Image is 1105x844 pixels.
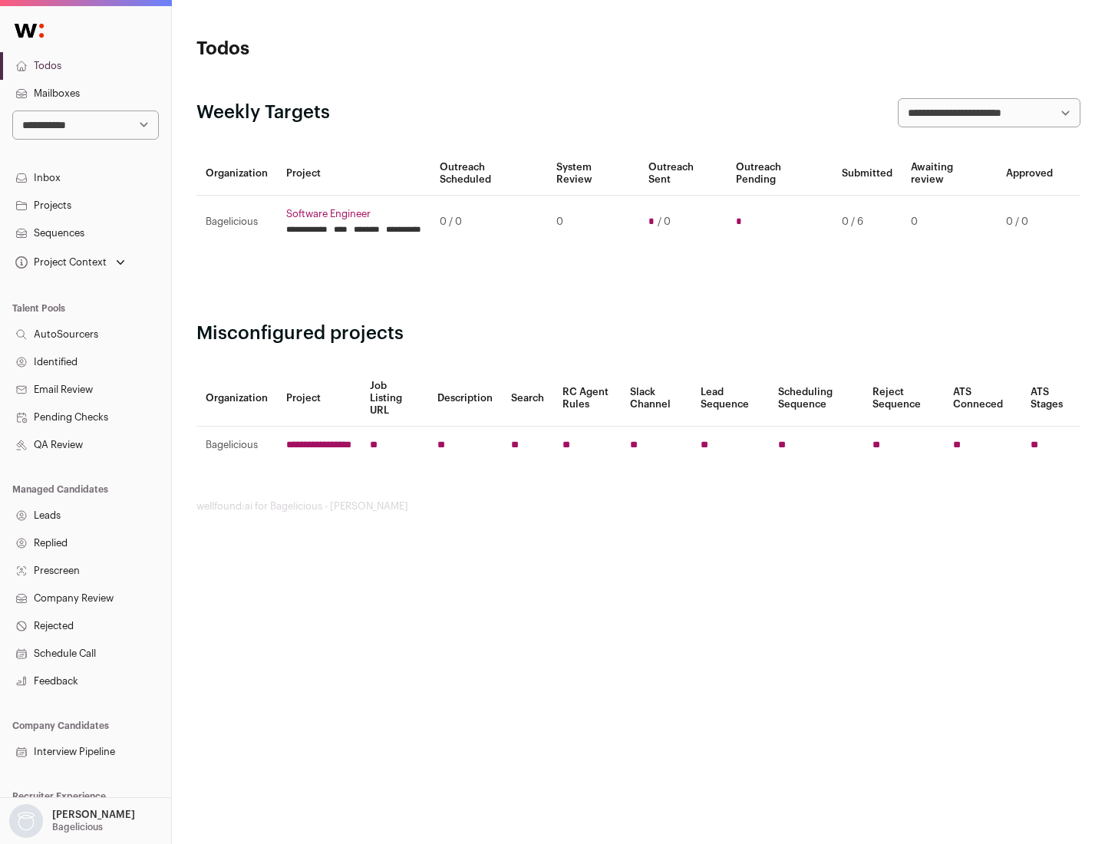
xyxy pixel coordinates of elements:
[902,196,997,249] td: 0
[902,152,997,196] th: Awaiting review
[863,371,945,427] th: Reject Sequence
[277,371,361,427] th: Project
[6,804,138,838] button: Open dropdown
[196,196,277,249] td: Bagelicious
[547,196,638,249] td: 0
[502,371,553,427] th: Search
[769,371,863,427] th: Scheduling Sequence
[52,809,135,821] p: [PERSON_NAME]
[196,427,277,464] td: Bagelicious
[553,371,620,427] th: RC Agent Rules
[944,371,1021,427] th: ATS Conneced
[658,216,671,228] span: / 0
[361,371,428,427] th: Job Listing URL
[547,152,638,196] th: System Review
[277,152,430,196] th: Project
[196,500,1080,513] footer: wellfound:ai for Bagelicious - [PERSON_NAME]
[727,152,832,196] th: Outreach Pending
[9,804,43,838] img: nopic.png
[196,152,277,196] th: Organization
[621,371,691,427] th: Slack Channel
[196,101,330,125] h2: Weekly Targets
[12,252,128,273] button: Open dropdown
[52,821,103,833] p: Bagelicious
[833,152,902,196] th: Submitted
[6,15,52,46] img: Wellfound
[428,371,502,427] th: Description
[833,196,902,249] td: 0 / 6
[1021,371,1080,427] th: ATS Stages
[997,152,1062,196] th: Approved
[12,256,107,269] div: Project Context
[639,152,727,196] th: Outreach Sent
[997,196,1062,249] td: 0 / 0
[430,196,547,249] td: 0 / 0
[430,152,547,196] th: Outreach Scheduled
[286,208,421,220] a: Software Engineer
[196,371,277,427] th: Organization
[196,321,1080,346] h2: Misconfigured projects
[196,37,491,61] h1: Todos
[691,371,769,427] th: Lead Sequence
